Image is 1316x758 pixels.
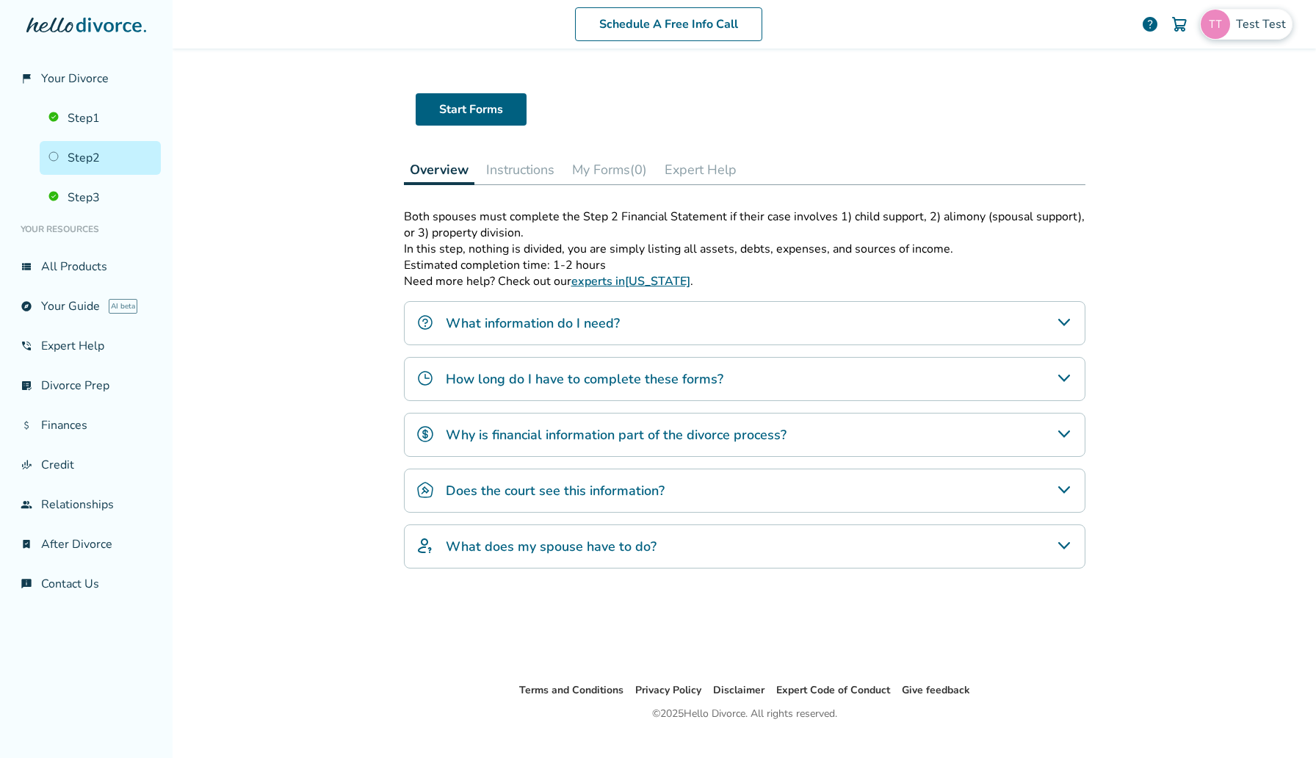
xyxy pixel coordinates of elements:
h4: Why is financial information part of the divorce process? [446,425,787,444]
a: Step1 [40,101,161,135]
a: Schedule A Free Info Call [575,7,762,41]
a: groupRelationships [12,488,161,521]
img: Does the court see this information? [416,481,434,499]
a: Expert Code of Conduct [776,683,890,697]
button: Overview [404,155,474,185]
span: list_alt_check [21,380,32,391]
p: Both spouses must complete the Step 2 Financial Statement if their case involves 1) child support... [404,209,1085,241]
button: My Forms(0) [566,155,653,184]
span: finance_mode [21,459,32,471]
span: bookmark_check [21,538,32,550]
a: exploreYour GuideAI beta [12,289,161,323]
span: attach_money [21,419,32,431]
button: Instructions [480,155,560,184]
a: Step2 [40,141,161,175]
a: phone_in_talkExpert Help [12,329,161,363]
p: Need more help? Check out our . [404,273,1085,289]
h4: What does my spouse have to do? [446,537,657,556]
img: Cart [1171,15,1188,33]
img: What does my spouse have to do? [416,537,434,555]
a: bookmark_checkAfter Divorce [12,527,161,561]
img: rocko.laiden@freedrops.org [1201,10,1230,39]
span: AI beta [109,299,137,314]
a: experts in[US_STATE] [571,273,690,289]
a: Privacy Policy [635,683,701,697]
div: Does the court see this information? [404,469,1085,513]
div: Why is financial information part of the divorce process? [404,413,1085,457]
iframe: Chat Widget [1243,687,1316,758]
a: view_listAll Products [12,250,161,284]
a: attach_moneyFinances [12,408,161,442]
a: Step3 [40,181,161,214]
button: Expert Help [659,155,742,184]
span: group [21,499,32,510]
li: Your Resources [12,214,161,244]
div: © 2025 Hello Divorce. All rights reserved. [652,705,837,723]
a: Terms and Conditions [519,683,623,697]
h4: Does the court see this information? [446,481,665,500]
li: Disclaimer [713,682,764,699]
a: help [1141,15,1159,33]
span: flag_2 [21,73,32,84]
span: phone_in_talk [21,340,32,352]
h4: How long do I have to complete these forms? [446,369,723,389]
img: Why is financial information part of the divorce process? [416,425,434,443]
span: chat_info [21,578,32,590]
h4: What information do I need? [446,314,620,333]
a: finance_modeCredit [12,448,161,482]
div: How long do I have to complete these forms? [404,357,1085,401]
img: How long do I have to complete these forms? [416,369,434,387]
a: Start Forms [416,93,527,126]
div: What does my spouse have to do? [404,524,1085,568]
p: Estimated completion time: 1-2 hours [404,257,1085,273]
span: Your Divorce [41,71,109,87]
div: What information do I need? [404,301,1085,345]
span: view_list [21,261,32,272]
a: flag_2Your Divorce [12,62,161,95]
span: Test Test [1236,16,1292,32]
li: Give feedback [902,682,970,699]
a: chat_infoContact Us [12,567,161,601]
span: explore [21,300,32,312]
img: What information do I need? [416,314,434,331]
p: In this step, nothing is divided, you are simply listing all assets, debts, expenses, and sources... [404,241,1085,257]
a: list_alt_checkDivorce Prep [12,369,161,403]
